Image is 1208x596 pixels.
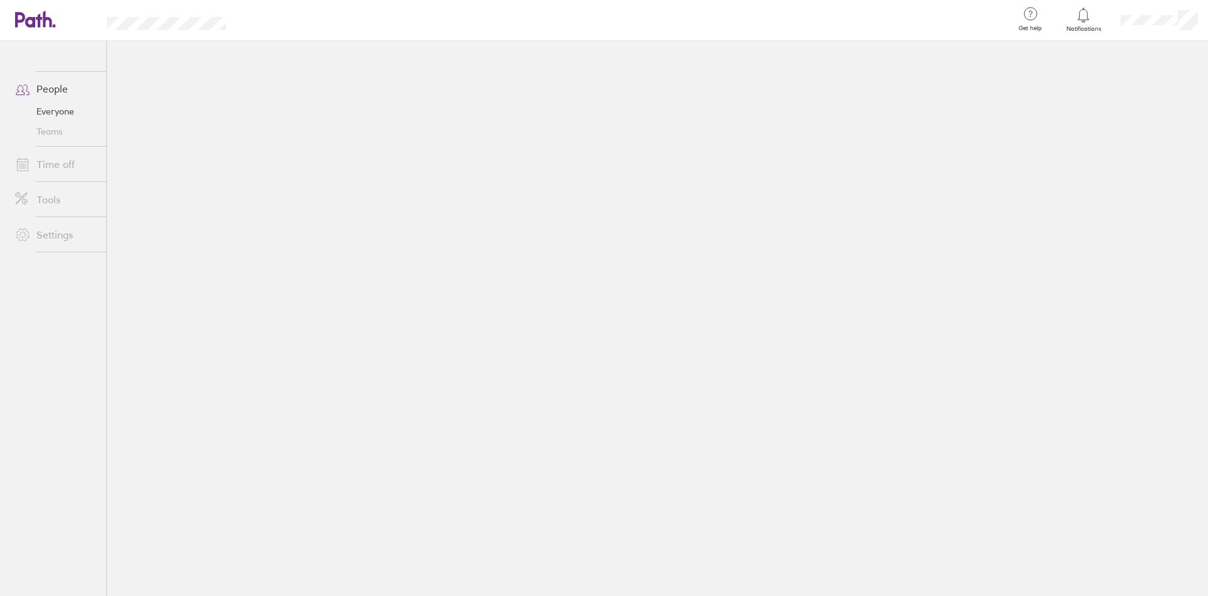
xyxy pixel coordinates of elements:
a: Time off [5,152,106,177]
span: Get help [1010,25,1051,32]
a: Everyone [5,101,106,121]
a: Tools [5,187,106,212]
a: People [5,76,106,101]
a: Teams [5,121,106,142]
a: Notifications [1063,6,1104,33]
a: Settings [5,222,106,247]
span: Notifications [1063,25,1104,33]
